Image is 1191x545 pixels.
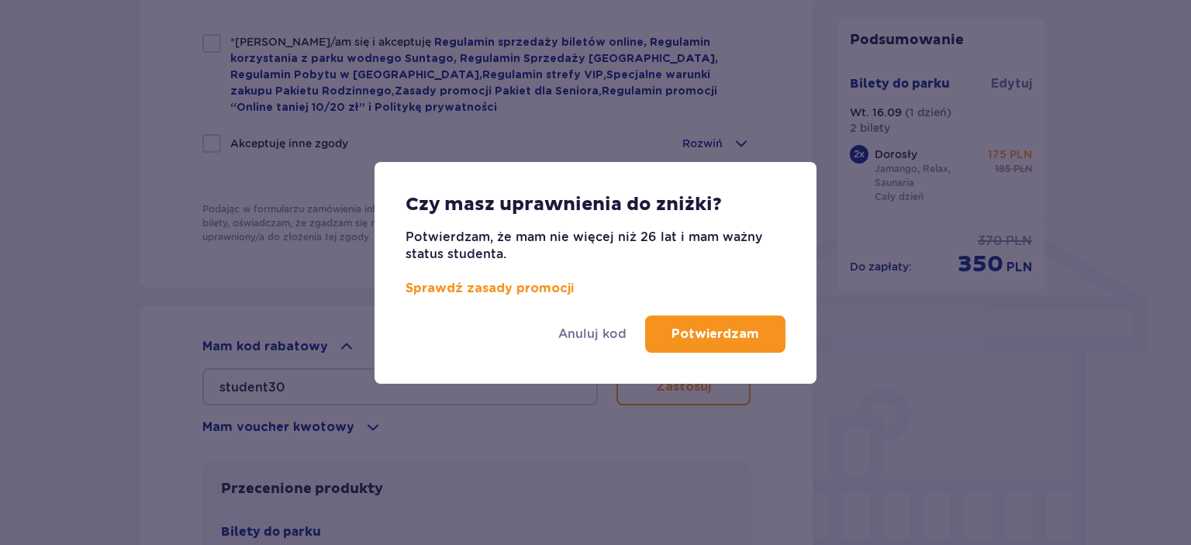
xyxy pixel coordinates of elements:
[645,316,785,353] button: Potwierdzam
[406,193,722,216] p: Czy masz uprawnienia do zniżki?
[406,229,785,297] p: Potwierdzam, że mam nie więcej niż 26 lat i mam ważny status studenta.
[406,282,574,295] a: Sprawdź zasady promocji
[558,326,627,343] a: Anuluj kod
[671,326,759,343] p: Potwierdzam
